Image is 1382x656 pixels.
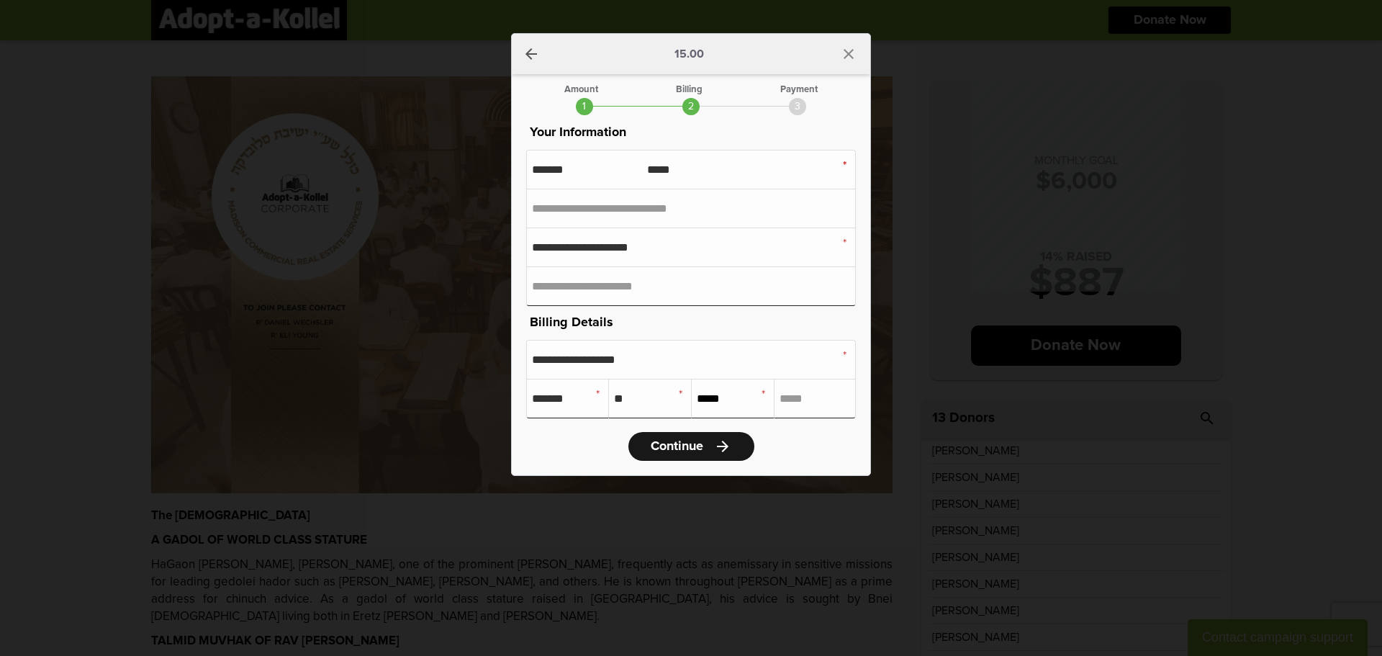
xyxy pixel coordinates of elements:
p: 15.00 [674,48,704,60]
div: 3 [789,98,806,115]
div: Billing [676,85,703,94]
i: arrow_forward [714,438,731,455]
span: Continue [651,440,703,453]
div: 2 [682,98,700,115]
div: 1 [576,98,593,115]
div: Payment [780,85,818,94]
div: Amount [564,85,598,94]
i: close [840,45,857,63]
a: Continuearrow_forward [628,432,754,461]
a: arrow_back [523,45,540,63]
p: Billing Details [526,313,856,333]
p: Your Information [526,122,856,143]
